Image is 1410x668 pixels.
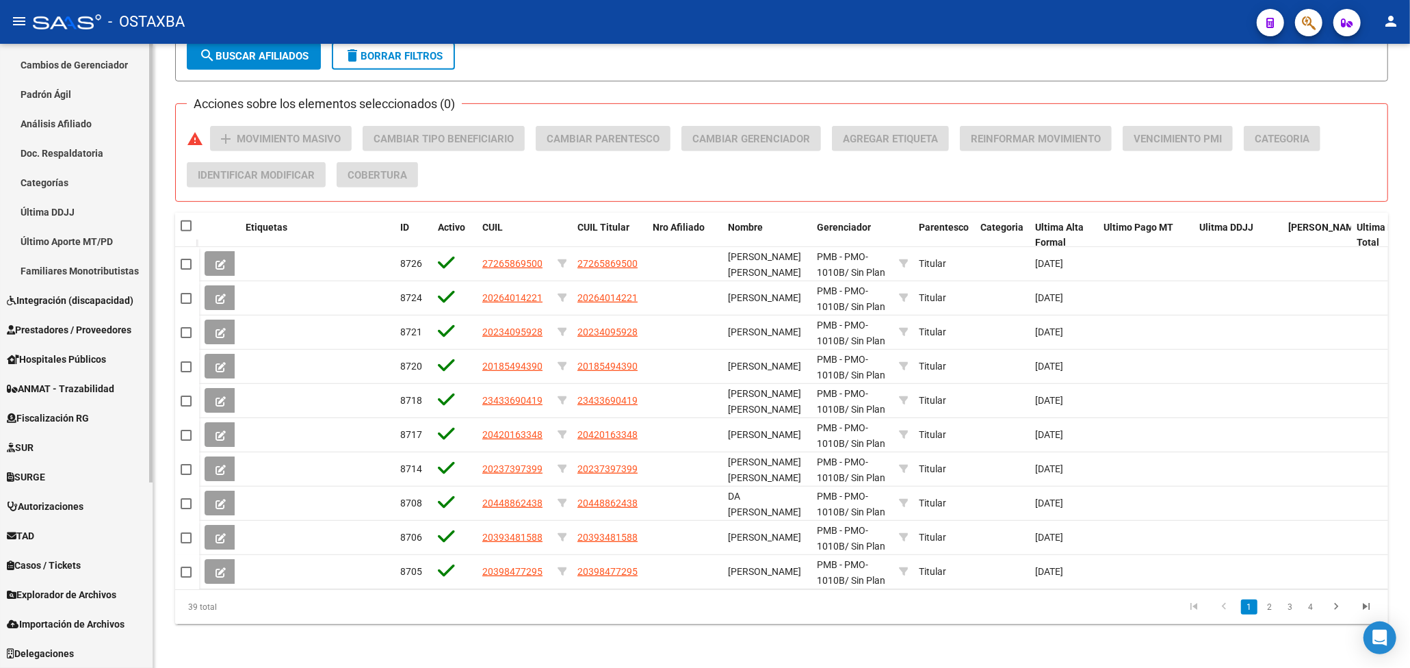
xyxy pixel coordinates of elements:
span: 23433690419 [577,395,638,406]
button: Cambiar Tipo Beneficiario [363,126,525,151]
span: Titular [919,361,946,372]
span: PMB - PMO-1010B [817,354,868,381]
span: PMB - PMO-1010B [817,285,868,312]
button: Categoria [1244,126,1320,151]
a: 2 [1262,600,1278,615]
span: PMB - PMO-1010B [817,559,868,586]
a: 1 [1241,600,1257,615]
span: 20420163348 [482,429,543,440]
mat-icon: delete [344,47,361,64]
mat-icon: menu [11,13,27,29]
button: Cambiar Parentesco [536,126,670,151]
div: [DATE] [1035,290,1093,306]
button: Cobertura [337,162,418,188]
span: 20185494390 [482,361,543,372]
datatable-header-cell: Categoria [975,213,1030,258]
datatable-header-cell: Etiquetas [240,213,395,258]
span: Titular [919,566,946,577]
mat-icon: warning [187,131,203,147]
datatable-header-cell: CUIL Titular [572,213,647,258]
span: Integración (discapacidad) [7,293,133,308]
datatable-header-cell: Nombre [722,213,811,258]
div: [DATE] [1035,324,1093,340]
li: page 4 [1301,595,1321,619]
span: PMB - PMO-1010B [817,388,868,415]
div: [DATE] [1035,359,1093,374]
span: Parentesco [919,222,969,233]
a: 4 [1303,600,1319,615]
div: [DATE] [1035,496,1093,511]
span: 8718 [400,395,422,406]
span: / Sin Plan [845,404,885,415]
span: DA [PERSON_NAME] [PERSON_NAME] [728,491,801,533]
datatable-header-cell: Ultimo Pago MT [1098,213,1194,258]
span: [PERSON_NAME] [728,292,801,303]
button: Vencimiento PMI [1123,126,1233,151]
span: 20420163348 [577,429,638,440]
datatable-header-cell: Parentesco [913,213,975,258]
span: Cobertura [348,169,407,181]
div: 39 total [175,590,415,624]
span: Titular [919,429,946,440]
span: 8708 [400,498,422,509]
button: Agregar Etiqueta [832,126,949,151]
span: 8721 [400,326,422,337]
button: Reinformar Movimiento [960,126,1112,151]
span: Categoria [980,222,1023,233]
span: Titular [919,498,946,509]
span: PMB - PMO-1010B [817,320,868,346]
span: 20264014221 [577,292,638,303]
span: PMB - PMO-1010B [817,251,868,278]
span: SURGE [7,470,45,485]
div: Open Intercom Messenger [1363,621,1396,654]
span: Importación de Archivos [7,617,125,632]
span: 8724 [400,292,422,303]
span: 20398477295 [482,566,543,577]
span: Nro Afiliado [653,222,705,233]
datatable-header-cell: Gerenciador [811,213,893,258]
mat-icon: add [218,131,234,147]
span: / Sin Plan [845,370,885,381]
span: 20185494390 [577,361,638,372]
span: 20398477295 [577,566,638,577]
span: Vencimiento PMI [1134,133,1222,145]
span: Activo [438,222,465,233]
div: [DATE] [1035,564,1093,580]
span: CUIL [482,222,503,233]
button: Cambiar Gerenciador [681,126,821,151]
span: 20393481588 [577,532,638,543]
span: TAD [7,528,34,543]
span: [PERSON_NAME] [PERSON_NAME] [728,388,801,415]
span: CUIL Titular [577,222,629,233]
span: / Sin Plan [845,541,885,552]
datatable-header-cell: Activo [432,213,477,258]
span: Titular [919,395,946,406]
span: Nombre [728,222,763,233]
span: Agregar Etiqueta [843,133,938,145]
span: Ultimo Pago MT [1104,222,1173,233]
span: Movimiento Masivo [237,133,341,145]
span: PMB - PMO-1010B [817,422,868,449]
datatable-header-cell: Ultima Alta Formal [1030,213,1098,258]
span: [PERSON_NAME] [PERSON_NAME] [728,457,801,483]
span: [PERSON_NAME] [728,326,801,337]
span: Cambiar Parentesco [547,133,660,145]
span: [PERSON_NAME] [1288,222,1362,233]
span: Casos / Tickets [7,558,81,573]
span: 20237397399 [482,463,543,474]
span: PMB - PMO-1010B [817,525,868,552]
span: Autorizaciones [7,499,83,514]
span: / Sin Plan [845,301,885,312]
span: 20448862438 [577,498,638,509]
span: 27265869500 [577,258,638,269]
span: 8717 [400,429,422,440]
span: Titular [919,258,946,269]
span: 20393481588 [482,532,543,543]
span: Ultima Alta Formal [1035,222,1084,248]
span: 8720 [400,361,422,372]
span: 8705 [400,566,422,577]
mat-icon: search [199,47,216,64]
span: - OSTAXBA [108,7,185,37]
span: PMB - PMO-1010B [817,457,868,483]
div: [DATE] [1035,256,1093,272]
